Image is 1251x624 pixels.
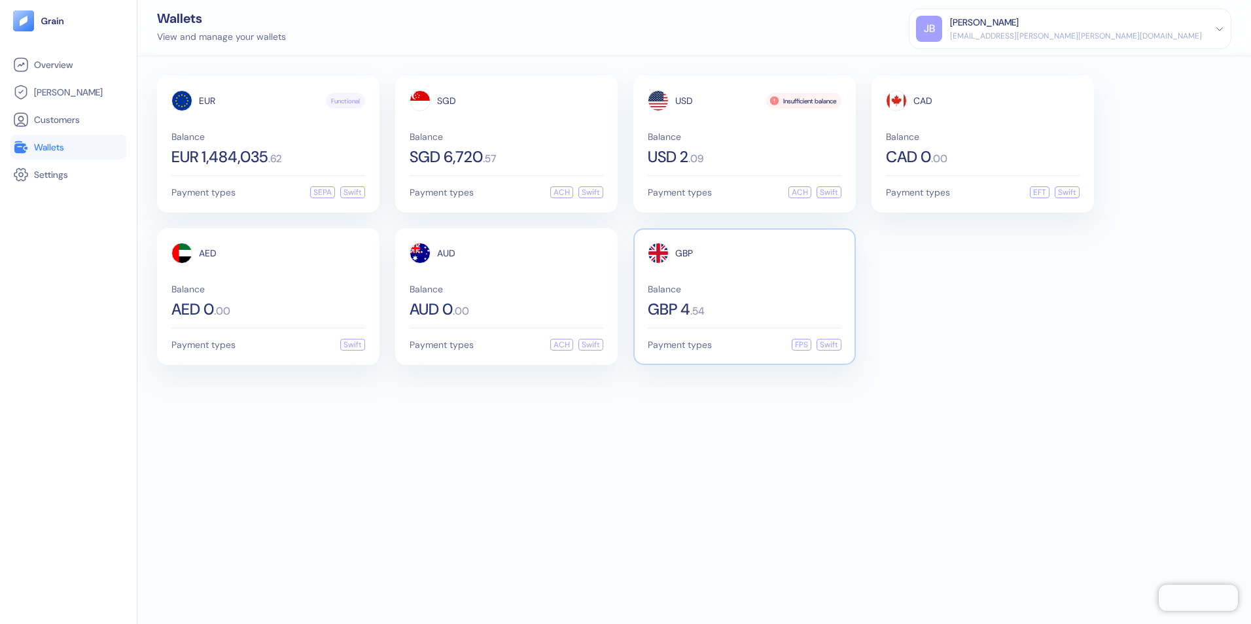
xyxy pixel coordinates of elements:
[817,186,841,198] div: Swift
[34,168,68,181] span: Settings
[410,149,483,165] span: SGD 6,720
[171,340,236,349] span: Payment types
[1030,186,1049,198] div: EFT
[157,12,286,25] div: Wallets
[13,84,124,100] a: [PERSON_NAME]
[688,154,703,164] span: . 09
[690,306,705,317] span: . 54
[268,154,282,164] span: . 62
[41,16,65,26] img: logo
[648,132,841,141] span: Balance
[578,339,603,351] div: Swift
[950,16,1019,29] div: [PERSON_NAME]
[13,10,34,31] img: logo-tablet-V2.svg
[792,339,811,351] div: FPS
[410,132,603,141] span: Balance
[886,132,1080,141] span: Balance
[550,186,573,198] div: ACH
[340,339,365,351] div: Swift
[788,186,811,198] div: ACH
[453,306,469,317] span: . 00
[648,285,841,294] span: Balance
[916,16,942,42] div: JB
[1055,186,1080,198] div: Swift
[34,86,103,99] span: [PERSON_NAME]
[913,96,932,105] span: CAD
[13,57,124,73] a: Overview
[199,249,217,258] span: AED
[578,186,603,198] div: Swift
[171,285,365,294] span: Balance
[171,132,365,141] span: Balance
[675,96,693,105] span: USD
[1159,585,1238,611] iframe: Chatra live chat
[331,96,360,106] span: Functional
[171,149,268,165] span: EUR 1,484,035
[648,149,688,165] span: USD 2
[410,188,474,197] span: Payment types
[766,93,841,109] div: Insufficient balance
[550,339,573,351] div: ACH
[886,149,931,165] span: CAD 0
[648,302,690,317] span: GBP 4
[13,167,124,182] a: Settings
[675,249,693,258] span: GBP
[648,340,712,349] span: Payment types
[34,113,80,126] span: Customers
[13,112,124,128] a: Customers
[171,188,236,197] span: Payment types
[214,306,230,317] span: . 00
[410,340,474,349] span: Payment types
[886,188,950,197] span: Payment types
[648,188,712,197] span: Payment types
[410,302,453,317] span: AUD 0
[931,154,947,164] span: . 00
[483,154,496,164] span: . 57
[34,141,64,154] span: Wallets
[817,339,841,351] div: Swift
[157,30,286,44] div: View and manage your wallets
[437,96,456,105] span: SGD
[13,139,124,155] a: Wallets
[950,30,1202,42] div: [EMAIL_ADDRESS][PERSON_NAME][PERSON_NAME][DOMAIN_NAME]
[437,249,455,258] span: AUD
[34,58,73,71] span: Overview
[199,96,215,105] span: EUR
[310,186,335,198] div: SEPA
[171,302,214,317] span: AED 0
[410,285,603,294] span: Balance
[340,186,365,198] div: Swift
